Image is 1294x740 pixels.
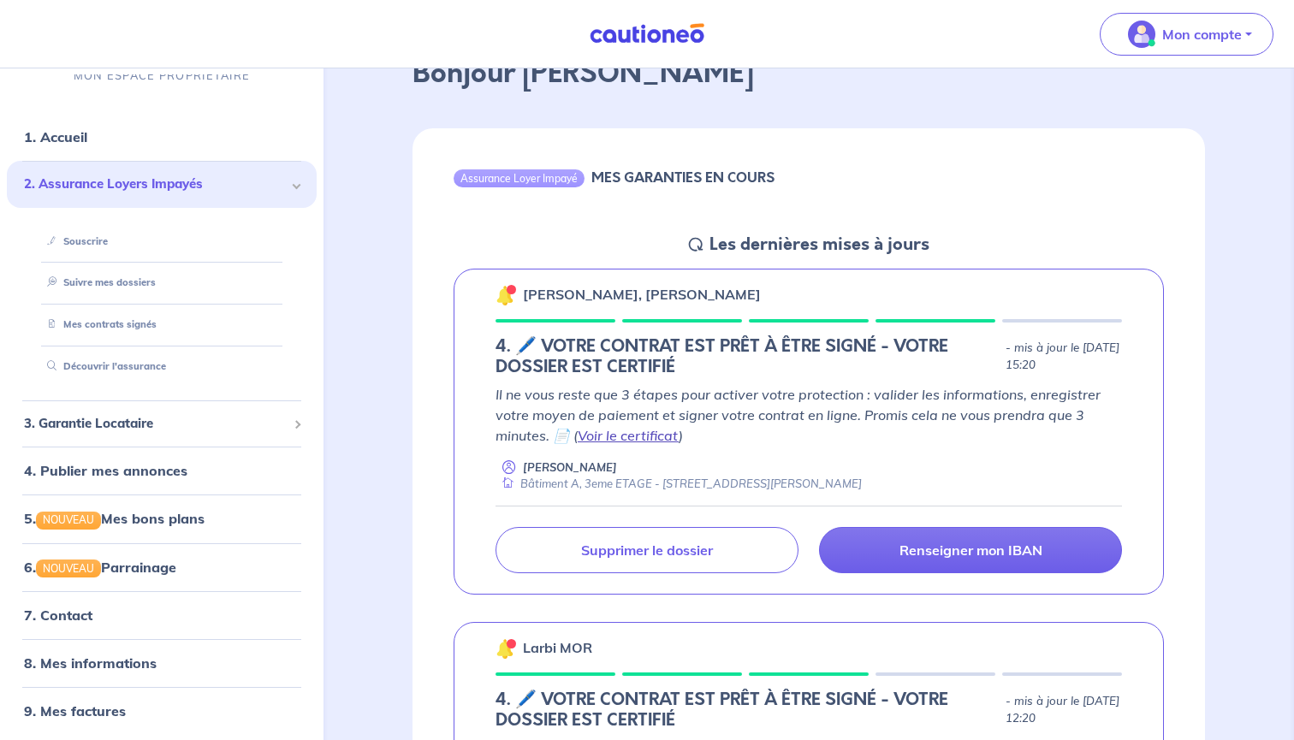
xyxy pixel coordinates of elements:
[7,645,317,679] div: 8. Mes informations
[899,542,1042,559] p: Renseigner mon IBAN
[578,427,679,444] a: Voir le certificat
[40,276,156,288] a: Suivre mes dossiers
[591,169,775,186] h6: MES GARANTIES EN COURS
[1006,340,1122,374] p: - mis à jour le [DATE] 15:20
[7,120,317,154] div: 1. Accueil
[24,606,92,623] a: 7. Contact
[24,128,87,145] a: 1. Accueil
[1100,13,1273,56] button: illu_account_valid_menu.svgMon compte
[27,269,296,297] div: Suivre mes dossiers
[7,501,317,536] div: 5.NOUVEAUMes bons plans
[496,690,1122,731] div: state: CONTRACT-INFO-IN-PROGRESS, Context: NEW,CHOOSE-CERTIFICATE,ALONE,LESSOR-DOCUMENTS
[496,476,862,492] div: Bâtiment A, 3eme ETAGE - [STREET_ADDRESS][PERSON_NAME]
[523,637,592,658] p: Larbi MOR
[27,352,296,381] div: Découvrir l'assurance
[24,702,126,719] a: 9. Mes factures
[7,549,317,583] div: 6.NOUVEAUParrainage
[523,459,617,476] p: [PERSON_NAME]
[1006,693,1122,727] p: - mis à jour le [DATE] 12:20
[24,462,187,479] a: 4. Publier mes annonces
[40,360,166,372] a: Découvrir l'assurance
[523,284,761,305] p: [PERSON_NAME], [PERSON_NAME]
[496,336,999,377] h5: 4. 🖊️ VOTRE CONTRAT EST PRÊT À ÊTRE SIGNÉ - VOTRE DOSSIER EST CERTIFIÉ
[40,318,157,330] a: Mes contrats signés
[27,311,296,339] div: Mes contrats signés
[496,690,999,731] h5: 4. 🖊️ VOTRE CONTRAT EST PRÊT À ÊTRE SIGNÉ - VOTRE DOSSIER EST CERTIFIÉ
[1128,21,1155,48] img: illu_account_valid_menu.svg
[7,453,317,488] div: 4. Publier mes annonces
[709,234,929,255] h5: Les dernières mises à jours
[27,227,296,255] div: Souscrire
[7,597,317,631] div: 7. Contact
[24,510,205,527] a: 5.NOUVEAUMes bons plans
[7,406,317,440] div: 3. Garantie Locataire
[583,23,711,44] img: Cautioneo
[496,336,1122,377] div: state: PAYMENT-METHOD-IN-PROGRESS, Context: NEW,CHOOSE-CERTIFICATE,COLOCATION,LESSOR-DOCUMENTS
[7,693,317,727] div: 9. Mes factures
[74,68,250,84] p: MON ESPACE PROPRIÉTAIRE
[1162,24,1242,44] p: Mon compte
[819,527,1122,573] a: Renseigner mon IBAN
[496,285,516,305] img: 🔔
[40,234,108,246] a: Souscrire
[24,654,157,671] a: 8. Mes informations
[24,558,176,575] a: 6.NOUVEAUParrainage
[7,161,317,208] div: 2. Assurance Loyers Impayés
[413,53,1205,94] p: Bonjour [PERSON_NAME]
[496,384,1122,446] p: Il ne vous reste que 3 étapes pour activer votre protection : valider les informations, enregistr...
[24,413,287,433] span: 3. Garantie Locataire
[496,527,798,573] a: Supprimer le dossier
[24,175,287,194] span: 2. Assurance Loyers Impayés
[454,169,585,186] div: Assurance Loyer Impayé
[581,542,713,559] p: Supprimer le dossier
[496,638,516,659] img: 🔔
